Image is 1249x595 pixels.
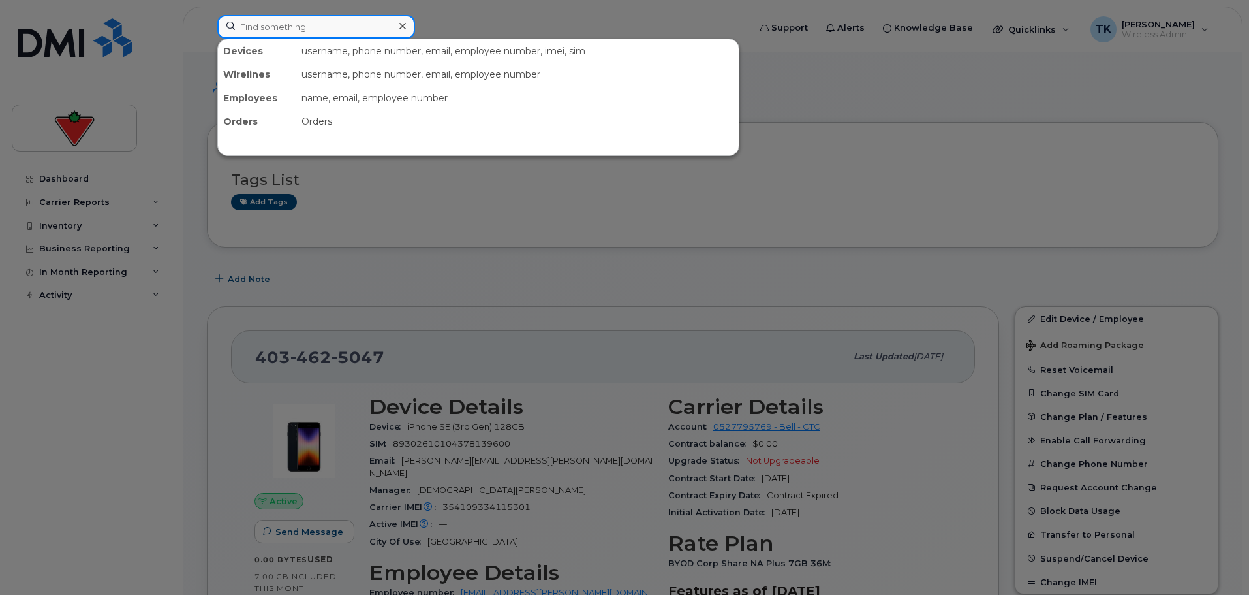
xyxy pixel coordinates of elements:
div: username, phone number, email, employee number [296,63,739,86]
div: name, email, employee number [296,86,739,110]
div: Employees [218,86,296,110]
div: Devices [218,39,296,63]
div: username, phone number, email, employee number, imei, sim [296,39,739,63]
div: Orders [218,110,296,133]
div: Wirelines [218,63,296,86]
div: Orders [296,110,739,133]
